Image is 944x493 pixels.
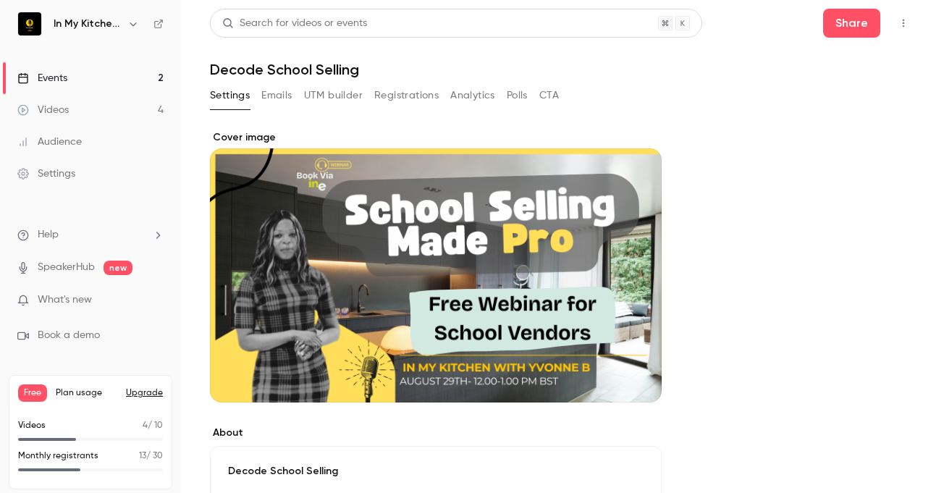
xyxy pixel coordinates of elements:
[450,84,495,107] button: Analytics
[17,71,67,85] div: Events
[104,261,132,275] span: new
[17,167,75,181] div: Settings
[18,450,98,463] p: Monthly registrants
[507,84,528,107] button: Polls
[210,84,250,107] button: Settings
[210,130,662,403] section: Cover image
[17,135,82,149] div: Audience
[228,464,644,479] p: Decode School Selling
[18,384,47,402] span: Free
[210,130,662,145] label: Cover image
[210,61,915,78] h1: Decode School Selling
[17,103,69,117] div: Videos
[18,12,41,35] img: In My Kitchen With Yvonne
[210,426,662,440] label: About
[38,227,59,243] span: Help
[304,84,363,107] button: UTM builder
[374,84,439,107] button: Registrations
[139,452,146,460] span: 13
[261,84,292,107] button: Emails
[143,419,163,432] p: / 10
[146,294,164,307] iframe: Noticeable Trigger
[823,9,880,38] button: Share
[139,450,163,463] p: / 30
[38,292,92,308] span: What's new
[38,260,95,275] a: SpeakerHub
[54,17,122,31] h6: In My Kitchen With [PERSON_NAME]
[56,387,117,399] span: Plan usage
[126,387,163,399] button: Upgrade
[18,419,46,432] p: Videos
[222,16,367,31] div: Search for videos or events
[143,421,148,430] span: 4
[38,328,100,343] span: Book a demo
[17,227,164,243] li: help-dropdown-opener
[539,84,559,107] button: CTA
